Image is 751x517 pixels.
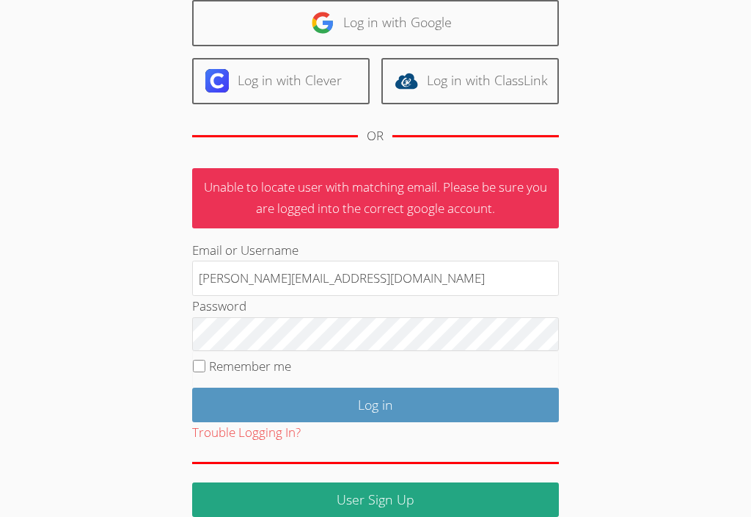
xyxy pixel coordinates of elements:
[311,11,334,35] img: google-logo-50288ca7cdecda66e5e0955fdab243c47b7ad437acaf1139b6f446037453330a.svg
[192,482,559,517] a: User Sign Up
[192,168,559,228] p: Unable to locate user with matching email. Please be sure you are logged into the correct google ...
[209,358,291,375] label: Remember me
[367,126,384,147] div: OR
[395,69,418,93] img: classlink-logo-d6bb404cc1216ec64c9a2012d9dc4662098be43eaf13dc465df04b49fa7ab582.svg
[192,242,298,258] label: Email or Username
[192,297,246,314] label: Password
[381,58,559,104] a: Log in with ClassLink
[205,69,229,93] img: clever-logo-6eab21bc6e7a338710f1a6ff85c0baf02591cd810cc4098c63d3a4b26e2feb20.svg
[192,58,370,104] a: Log in with Clever
[192,388,559,422] input: Log in
[192,422,301,444] button: Trouble Logging In?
